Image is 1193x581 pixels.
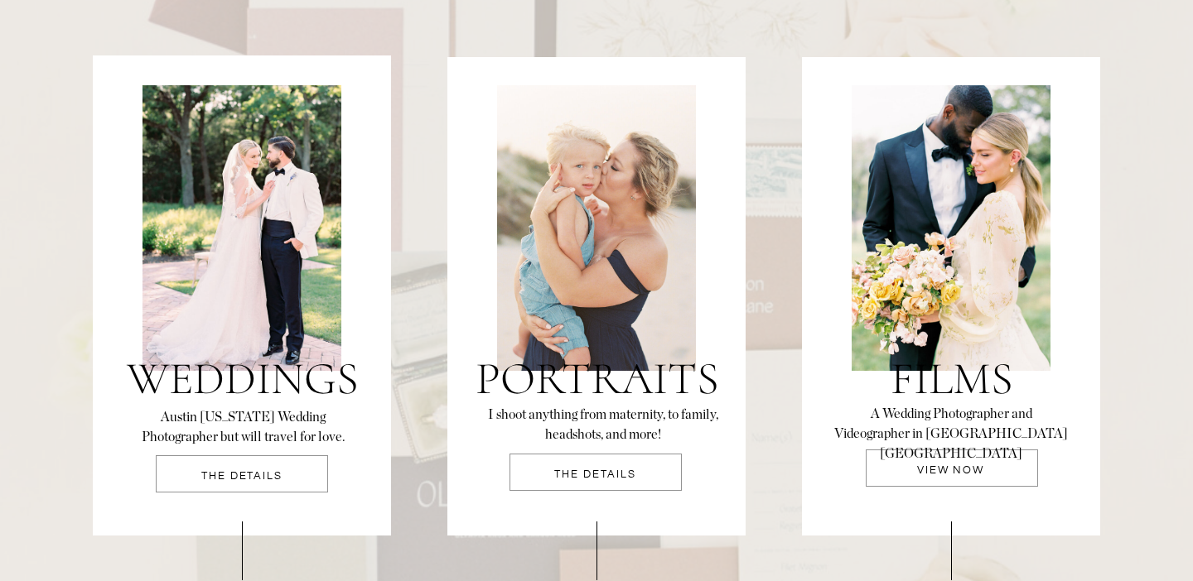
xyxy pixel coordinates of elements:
[802,404,1100,443] a: A Wedding Photographer andVideographer in [GEOGRAPHIC_DATA] [GEOGRAPHIC_DATA]
[828,354,1075,411] a: films
[133,407,353,446] a: Austin [US_STATE] Wedding Photographer but will travel for love.
[471,405,735,444] a: I shoot anything from maternity, to family, headshots, and more!
[510,469,681,483] a: THE DETAILS
[473,354,721,411] a: Portraits
[865,465,1036,479] a: VIEW NOW
[802,404,1100,443] p: A Wedding Photographer and Videographer in [GEOGRAPHIC_DATA] [GEOGRAPHIC_DATA]
[156,471,328,492] a: THE DETAILS
[118,354,366,411] a: Weddings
